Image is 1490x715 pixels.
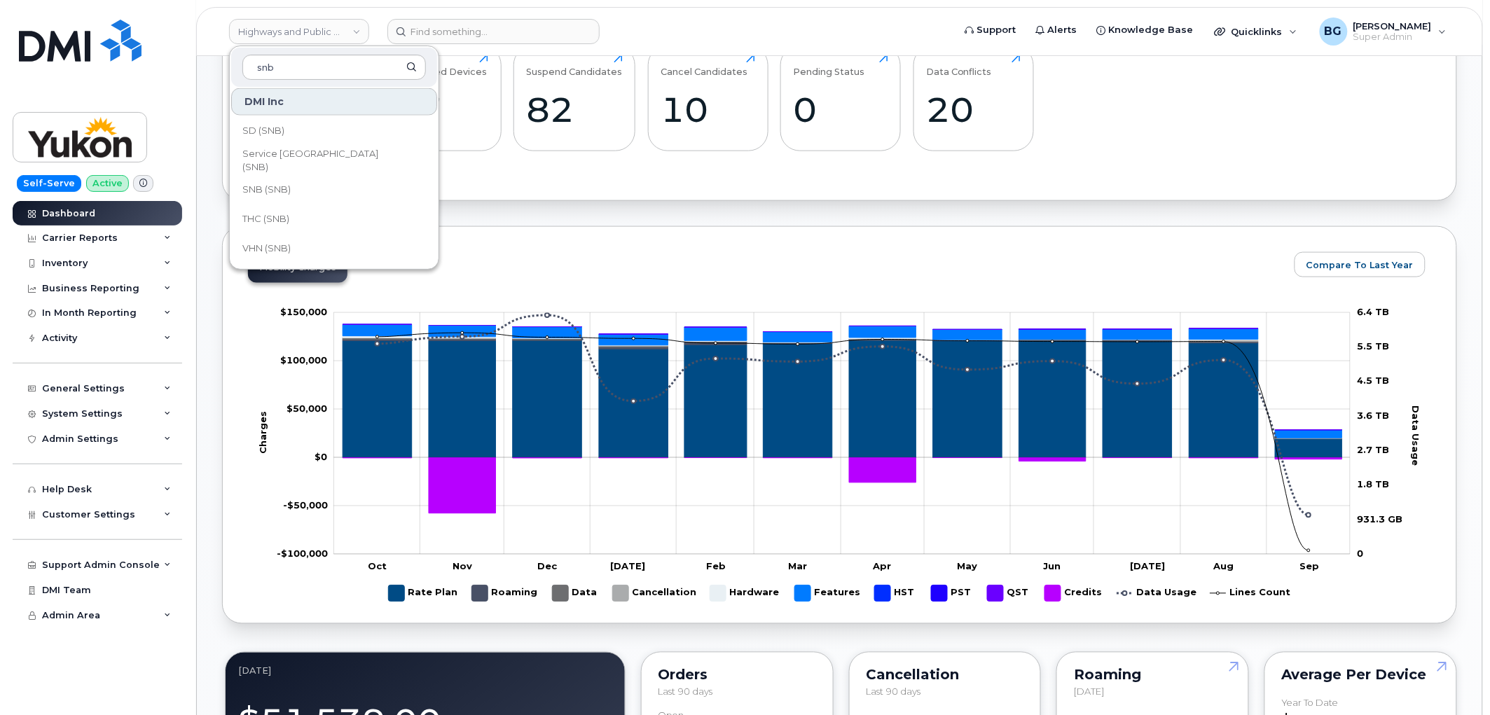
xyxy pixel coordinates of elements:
g: Hardware [710,580,780,607]
tspan: 1.8 TB [1358,479,1390,490]
g: PST [931,580,973,607]
a: Service [GEOGRAPHIC_DATA] (SNB) [231,146,437,174]
div: DMI Inc [231,88,437,116]
g: Cancellation [612,580,696,607]
a: Suspended Devices27 [394,54,488,144]
tspan: 4.5 TB [1358,375,1390,387]
span: Service [GEOGRAPHIC_DATA] (SNB) [242,147,403,174]
div: 20 [926,89,1021,130]
span: Knowledge Base [1109,23,1194,37]
g: $0 [287,403,327,414]
tspan: [DATE] [610,560,645,571]
tspan: Feb [707,560,726,571]
tspan: Oct [368,560,387,571]
button: Compare To Last Year [1295,252,1426,277]
g: Data [343,338,1342,439]
tspan: May [957,560,977,571]
div: Suspend Candidates [527,54,623,77]
g: Chart [257,306,1421,607]
a: Cancel Candidates10 [661,54,755,144]
tspan: Charges [257,412,268,454]
tspan: $150,000 [280,306,327,317]
div: Average per Device [1282,669,1440,681]
span: Last 90 days [867,686,921,697]
tspan: Mar [788,560,807,571]
tspan: $100,000 [280,354,327,366]
g: Rate Plan [388,580,457,607]
div: 27 [394,89,488,130]
div: Cancel Candidates [661,54,747,77]
g: $0 [277,548,328,559]
span: BG [1325,23,1342,40]
div: 82 [527,89,623,130]
div: Roaming [1074,669,1232,681]
tspan: Jun [1043,560,1061,571]
span: VHN (SNB) [242,242,291,256]
tspan: 3.6 TB [1358,410,1390,421]
tspan: Apr [872,560,891,571]
tspan: -$50,000 [283,499,328,511]
tspan: $0 [315,451,327,462]
tspan: $50,000 [287,403,327,414]
g: Rate Plan [343,341,1342,458]
div: Pending Status [794,54,865,77]
span: Quicklinks [1232,26,1283,37]
tspan: [DATE] [1130,560,1165,571]
g: Legend [388,580,1290,607]
a: VHN (SNB) [231,235,437,263]
div: Quicklinks [1205,18,1307,46]
g: QST [343,325,1342,430]
span: SD (SNB) [242,124,284,138]
div: Data Conflicts [926,54,992,77]
a: Pending Status0 [794,54,888,144]
g: Data Usage [1117,580,1196,607]
g: HST [874,580,917,607]
g: $0 [280,354,327,366]
g: Features [343,325,1342,438]
div: 10 [661,89,755,130]
a: Support [956,16,1026,44]
tspan: Aug [1213,560,1234,571]
span: THC (SNB) [242,212,289,226]
a: SD (SNB) [231,117,437,145]
div: Bill Geary [1310,18,1456,46]
div: September 2025 [238,665,612,676]
g: Data [552,580,598,607]
a: Suspend Candidates82 [527,54,623,144]
span: Alerts [1048,23,1077,37]
g: $0 [280,306,327,317]
tspan: Dec [538,560,558,571]
tspan: -$100,000 [277,548,328,559]
g: Roaming [471,580,538,607]
span: Last 90 days [658,686,713,697]
tspan: 0 [1358,548,1364,559]
a: SNB (SNB) [231,176,437,204]
tspan: 5.5 TB [1358,341,1390,352]
span: SNB (SNB) [242,183,291,197]
a: Knowledge Base [1087,16,1203,44]
a: THC (SNB) [231,205,437,233]
input: Search [242,55,426,80]
span: Super Admin [1353,32,1432,43]
div: Suspended Devices [394,54,487,77]
g: Lines Count [1210,580,1290,607]
div: Cancellation [867,669,1024,681]
tspan: 2.7 TB [1358,445,1390,456]
tspan: Sep [1299,560,1319,571]
g: $0 [283,499,328,511]
input: Find something... [387,19,600,44]
tspan: Data Usage [1410,406,1421,466]
a: Highways and Public Works (YTG) [229,19,369,44]
div: Orders [658,669,816,681]
g: PST [343,325,1342,430]
tspan: Nov [453,560,472,571]
g: QST [987,580,1030,607]
tspan: 931.3 GB [1358,513,1403,525]
span: Support [977,23,1016,37]
tspan: 6.4 TB [1358,306,1390,317]
a: Alerts [1026,16,1087,44]
span: [DATE] [1074,686,1104,697]
div: 0 [794,89,888,130]
span: Compare To Last Year [1306,258,1414,272]
g: Features [794,580,860,607]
